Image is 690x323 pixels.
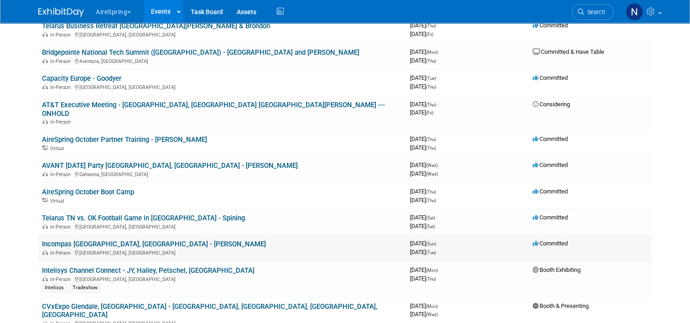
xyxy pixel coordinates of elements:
a: Telarus TN vs. OK Football Game in [GEOGRAPHIC_DATA] - Spining [42,214,245,222]
a: CVxExpo Glendale, [GEOGRAPHIC_DATA] - [GEOGRAPHIC_DATA], [GEOGRAPHIC_DATA], [GEOGRAPHIC_DATA], [G... [42,302,377,319]
img: Virtual Event [42,146,48,150]
span: [DATE] [410,240,439,247]
span: [DATE] [410,275,436,282]
span: Committed [533,188,568,195]
span: - [439,302,441,309]
div: Tradeshow [70,284,100,292]
div: [GEOGRAPHIC_DATA], [GEOGRAPHIC_DATA] [42,223,403,230]
div: [GEOGRAPHIC_DATA], [GEOGRAPHIC_DATA] [42,275,403,282]
span: [DATE] [410,214,438,221]
span: (Sat) [426,224,435,229]
span: Booth & Presenting [533,302,589,309]
span: (Thu) [426,137,436,142]
img: Virtual Event [42,198,48,203]
img: In-Person Event [42,32,48,36]
span: Search [584,9,605,16]
img: In-Person Event [42,119,48,124]
span: (Thu) [426,276,436,281]
a: Intelisys Channel Connect - JY, Hailey, Petschel, [GEOGRAPHIC_DATA] [42,266,254,275]
div: Gahanna, [GEOGRAPHIC_DATA] [42,170,403,177]
div: Aventura, [GEOGRAPHIC_DATA] [42,57,403,64]
span: [DATE] [410,161,441,168]
span: [DATE] [410,101,439,108]
span: [DATE] [410,31,433,37]
span: In-Person [50,172,73,177]
a: AireSpring October Partner Training - [PERSON_NAME] [42,135,207,144]
span: - [437,240,439,247]
span: [DATE] [410,188,439,195]
span: (Thu) [426,102,436,107]
img: Natalie Pyron [626,3,643,21]
span: (Tue) [426,76,436,81]
a: AireSpring October Boot Camp [42,188,134,196]
a: Telarus Business Retreat [GEOGRAPHIC_DATA][PERSON_NAME] & Brondon [42,22,270,30]
span: In-Person [50,119,73,125]
span: (Fri) [426,110,433,115]
span: (Sun) [426,241,436,246]
span: [DATE] [410,48,441,55]
span: [DATE] [410,22,439,29]
span: Virtual [50,146,67,151]
div: [GEOGRAPHIC_DATA], [GEOGRAPHIC_DATA] [42,31,403,38]
span: [DATE] [410,170,438,177]
span: In-Person [50,250,73,256]
span: - [437,135,439,142]
span: [DATE] [410,144,436,151]
span: (Mon) [426,268,438,273]
span: [DATE] [410,109,433,116]
img: In-Person Event [42,84,48,89]
span: [DATE] [410,223,435,229]
img: In-Person Event [42,276,48,281]
span: [DATE] [410,83,436,90]
img: In-Person Event [42,224,48,229]
span: (Fri) [426,32,433,37]
span: [DATE] [410,311,438,318]
span: [DATE] [410,135,439,142]
span: - [439,48,441,55]
span: - [437,22,439,29]
span: (Thu) [426,146,436,151]
span: (Mon) [426,50,438,55]
span: (Wed) [426,312,438,317]
span: (Sat) [426,215,435,220]
span: [DATE] [410,197,436,203]
span: [DATE] [410,249,436,255]
span: [DATE] [410,74,439,81]
span: [DATE] [410,266,441,273]
span: Virtual [50,198,67,204]
span: Committed [533,22,568,29]
span: - [436,214,438,221]
div: Intelisys [42,284,67,292]
span: (Wed) [426,172,438,177]
a: AT&T Executive Meeting - [GEOGRAPHIC_DATA], [GEOGRAPHIC_DATA] [GEOGRAPHIC_DATA][PERSON_NAME] --- ... [42,101,385,118]
span: In-Person [50,32,73,38]
a: Incompas [GEOGRAPHIC_DATA], [GEOGRAPHIC_DATA] - [PERSON_NAME] [42,240,266,248]
span: - [437,74,439,81]
img: In-Person Event [42,172,48,176]
span: (Mon) [426,304,438,309]
span: - [437,188,439,195]
span: Booth Exhibiting [533,266,581,273]
span: Considering [533,101,570,108]
span: [DATE] [410,302,441,309]
div: [GEOGRAPHIC_DATA], [GEOGRAPHIC_DATA] [42,249,403,256]
span: In-Person [50,58,73,64]
span: Committed & Have Table [533,48,604,55]
a: Capacity Europe - Goodyer [42,74,121,83]
span: (Tue) [426,250,436,255]
img: In-Person Event [42,250,48,255]
span: Committed [533,214,568,221]
span: Committed [533,240,568,247]
span: Committed [533,135,568,142]
img: ExhibitDay [38,8,84,17]
span: (Wed) [426,163,438,168]
span: (Thu) [426,198,436,203]
span: - [437,101,439,108]
a: AVANT [DATE] Party [GEOGRAPHIC_DATA], [GEOGRAPHIC_DATA] - [PERSON_NAME] [42,161,298,170]
span: Committed [533,161,568,168]
span: (Thu) [426,58,436,63]
a: Search [572,4,614,20]
span: In-Person [50,224,73,230]
span: Committed [533,74,568,81]
span: - [439,161,441,168]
